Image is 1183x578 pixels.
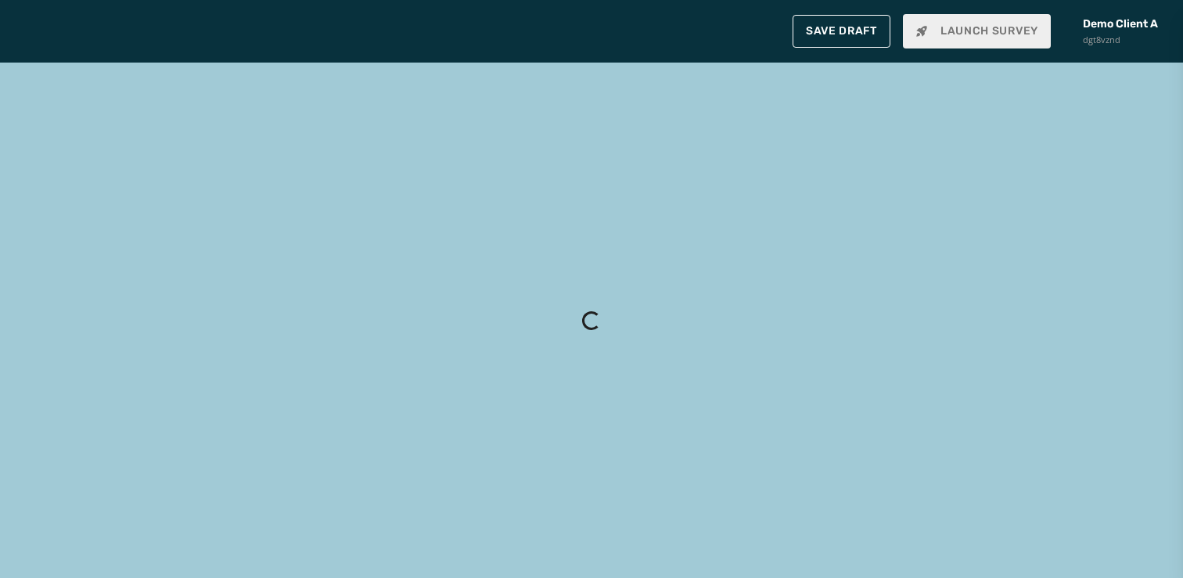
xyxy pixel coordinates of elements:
span: Demo Client A [1083,16,1158,32]
span: Launch Survey [915,23,1038,39]
span: Save Draft [806,25,877,38]
span: dgt8vznd [1083,34,1158,47]
body: Rich Text Area [13,13,510,30]
button: Launch Survey [903,14,1051,48]
button: Save Draft [793,15,890,48]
